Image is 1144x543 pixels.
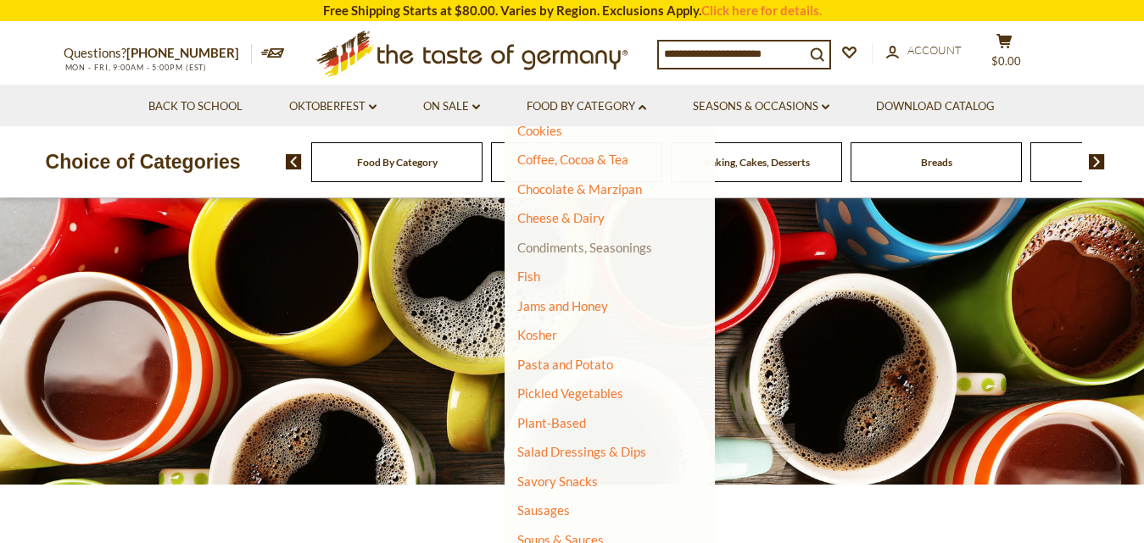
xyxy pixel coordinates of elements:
a: Account [886,42,962,60]
a: Download Catalog [876,97,995,116]
a: On Sale [423,97,480,116]
a: Food By Category [527,97,646,116]
span: $0.00 [991,54,1021,68]
a: Seasons & Occasions [693,97,829,116]
a: Sausages [517,502,570,518]
span: MON - FRI, 9:00AM - 5:00PM (EST) [64,63,208,72]
a: Plant-Based [517,415,586,430]
a: Baking, Cakes, Desserts [704,156,810,169]
img: previous arrow [286,154,302,169]
a: [PHONE_NUMBER] [126,45,239,60]
a: Coffee, Cocoa & Tea [517,152,628,167]
a: Condiments, Seasonings [517,240,652,255]
a: Salad Dressings & Dips [517,444,646,459]
p: Questions? [64,42,252,64]
a: Fish [517,269,540,284]
a: Kosher [517,327,557,342]
a: Breads [921,156,952,169]
a: Back to School [148,97,243,116]
a: Pickled Vegetables [517,385,623,401]
a: Pasta and Potato [517,357,613,372]
a: Cheese & Dairy [517,210,605,225]
img: next arrow [1089,154,1105,169]
a: Savory Snacks [517,474,598,489]
button: $0.00 [979,33,1030,75]
a: Oktoberfest [289,97,377,116]
a: Food By Category [357,156,438,169]
a: Chocolate & Marzipan [517,181,642,197]
span: Account [907,43,962,57]
a: Cookies [517,123,562,138]
a: Click here for details. [701,3,822,18]
a: Jams and Honey [517,298,608,313]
